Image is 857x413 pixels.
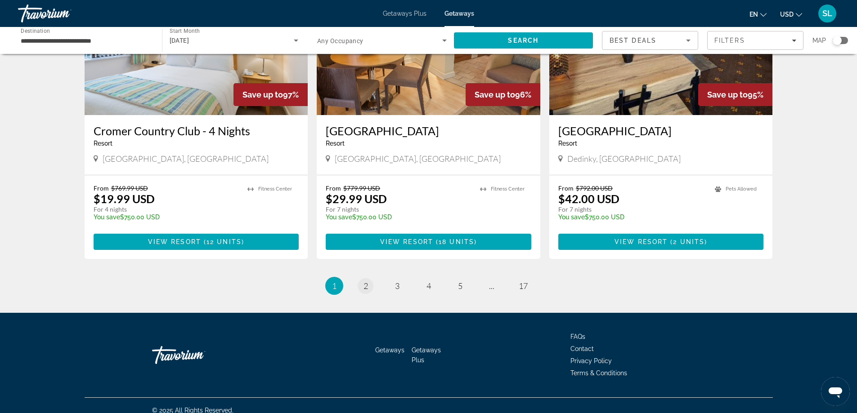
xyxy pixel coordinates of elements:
mat-select: Sort by [610,35,691,46]
a: Getaways [375,346,404,354]
button: View Resort(2 units) [558,234,764,250]
a: [GEOGRAPHIC_DATA] [558,124,764,138]
button: User Menu [816,4,839,23]
span: View Resort [615,238,668,245]
div: 97% [233,83,308,106]
span: Resort [94,140,112,147]
button: Search [454,32,593,49]
span: 4 [426,281,431,291]
span: ... [489,281,494,291]
span: 3 [395,281,399,291]
a: Privacy Policy [570,357,612,364]
a: Contact [570,345,594,352]
span: USD [780,11,794,18]
span: Fitness Center [491,186,525,192]
span: [GEOGRAPHIC_DATA], [GEOGRAPHIC_DATA] [103,154,269,164]
span: From [558,184,574,192]
span: ( ) [433,238,477,245]
span: $792.00 USD [576,184,613,192]
span: 1 [332,281,337,291]
p: $29.99 USD [326,192,387,205]
a: [GEOGRAPHIC_DATA] [326,124,531,138]
p: For 7 nights [326,205,471,213]
input: Select destination [21,36,150,46]
span: $779.99 USD [343,184,380,192]
span: You save [558,213,585,221]
button: Change language [749,8,767,21]
span: en [749,11,758,18]
span: ( ) [201,238,244,245]
span: Map [812,34,826,47]
span: 2 units [673,238,704,245]
span: 2 [363,281,368,291]
a: Cromer Country Club - 4 Nights [94,124,299,138]
a: Getaways Plus [412,346,441,364]
span: Resort [558,140,577,147]
span: Fitness Center [258,186,292,192]
a: Go Home [152,342,242,369]
span: You save [326,213,352,221]
span: Pets Allowed [726,186,757,192]
p: $750.00 USD [326,213,471,221]
p: $750.00 USD [94,213,239,221]
button: View Resort(18 units) [326,234,531,250]
span: View Resort [148,238,201,245]
span: Filters [714,37,745,44]
span: [GEOGRAPHIC_DATA], [GEOGRAPHIC_DATA] [335,154,501,164]
span: [DATE] [170,37,189,44]
div: 96% [466,83,540,106]
nav: Pagination [85,277,773,295]
p: For 7 nights [558,205,706,213]
p: $19.99 USD [94,192,155,205]
a: FAQs [570,333,585,340]
span: Any Occupancy [317,37,363,44]
span: Save up to [475,90,515,99]
span: From [94,184,109,192]
p: For 4 nights [94,205,239,213]
iframe: Button to launch messaging window [821,377,850,406]
span: Start Month [170,28,200,34]
span: 5 [458,281,462,291]
span: View Resort [380,238,433,245]
span: 18 units [439,238,474,245]
span: Dedinky, [GEOGRAPHIC_DATA] [567,154,681,164]
span: $769.99 USD [111,184,148,192]
span: 12 units [206,238,242,245]
p: $750.00 USD [558,213,706,221]
span: Best Deals [610,37,656,44]
button: Change currency [780,8,802,21]
a: Getaways [444,10,474,17]
span: Destination [21,27,50,34]
span: You save [94,213,120,221]
span: SL [822,9,832,18]
span: Save up to [242,90,283,99]
span: ( ) [668,238,707,245]
span: Save up to [707,90,748,99]
button: Filters [707,31,803,50]
div: 95% [698,83,772,106]
a: Terms & Conditions [570,369,627,377]
button: View Resort(12 units) [94,234,299,250]
a: Travorium [18,2,108,25]
a: Getaways Plus [383,10,426,17]
p: $42.00 USD [558,192,619,205]
span: Search [508,37,538,44]
span: 17 [519,281,528,291]
span: From [326,184,341,192]
span: Resort [326,140,345,147]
